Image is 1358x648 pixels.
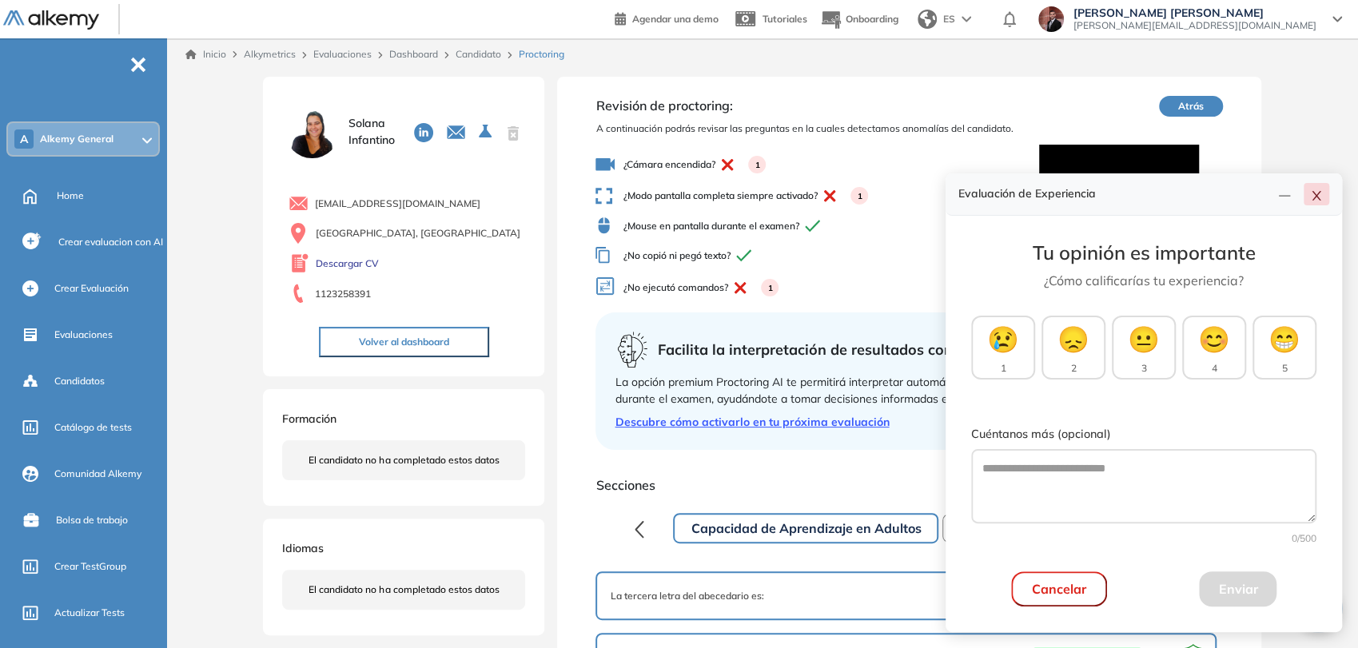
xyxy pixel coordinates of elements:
[282,411,337,426] span: Formación
[1268,320,1300,358] span: 😁
[971,241,1316,264] h3: Tu opinión es importante
[595,121,1014,136] span: A continuación podrás revisar las preguntas en la cuales detectamos anomalías del candidato.
[1071,361,1077,376] span: 2
[657,339,1048,360] span: Facilita la interpretación de resultados con Proctoring AI
[315,226,520,241] span: [GEOGRAPHIC_DATA], [GEOGRAPHIC_DATA]
[958,187,1272,201] h4: Evaluación de Experiencia
[615,8,719,27] a: Agendar una demo
[1212,361,1217,376] span: 4
[3,10,99,30] img: Logo
[673,513,938,543] button: Capacidad de Aprendizaje en Adultos
[820,2,898,37] button: Onboarding
[1304,183,1329,205] button: close
[1128,320,1160,358] span: 😐
[309,453,499,467] span: El candidato no ha completado estos datos
[1073,6,1316,19] span: [PERSON_NAME] [PERSON_NAME]
[850,187,868,205] div: 1
[1282,361,1288,376] span: 5
[54,328,113,342] span: Evaluaciones
[282,102,341,161] img: PROFILE_MENU_LOGO_USER
[971,271,1316,290] p: ¿Cómo calificarías tu experiencia?
[54,420,132,435] span: Catálogo de tests
[1141,361,1147,376] span: 3
[54,467,141,481] span: Comunidad Alkemy
[1159,96,1223,117] button: Atrás
[615,414,1203,431] a: Descubre cómo activarlo en tu próxima evaluación
[962,16,971,22] img: arrow
[456,48,501,60] a: Candidato
[971,531,1316,546] div: 0 /500
[761,279,779,296] div: 1
[1112,316,1176,380] button: 😐3
[1073,19,1316,32] span: [PERSON_NAME][EMAIL_ADDRESS][DOMAIN_NAME]
[319,327,489,357] button: Volver al dashboard
[54,281,129,296] span: Crear Evaluación
[942,514,1089,543] button: Atención al detalle
[54,606,125,620] span: Actualizar Tests
[56,513,128,527] span: Bolsa de trabajo
[748,156,766,173] div: 1
[595,217,1014,234] span: ¿Mouse en pantalla durante el examen?
[1272,183,1297,205] button: line
[987,320,1019,358] span: 😢
[1278,189,1291,202] span: line
[632,13,719,25] span: Agendar una demo
[58,235,163,249] span: Crear evaluacion con AI
[595,475,1222,495] span: Secciones
[971,426,1316,443] label: Cuéntanos más (opcional)
[595,276,1014,300] span: ¿No ejecutó comandos?
[315,197,480,211] span: [EMAIL_ADDRESS][DOMAIN_NAME]
[1057,320,1089,358] span: 😞
[1011,571,1107,606] button: Cancelar
[54,374,105,388] span: Candidatos
[1310,189,1323,202] span: close
[971,316,1035,380] button: 😢1
[1198,320,1230,358] span: 😊
[472,117,501,146] button: Seleccione la evaluación activa
[244,48,296,60] span: Alkymetrics
[54,559,126,574] span: Crear TestGroup
[610,589,763,603] span: La tercera letra del abecedario es:
[316,256,379,271] a: Descargar CV
[615,374,1203,407] div: La opción premium Proctoring AI te permitirá interpretar automáticamente aquellas incidencias det...
[1001,361,1006,376] span: 1
[20,133,28,145] span: A
[1252,316,1316,380] button: 😁5
[595,187,1014,205] span: ¿Modo pantalla completa siempre activado?
[1041,316,1105,380] button: 😞2
[57,189,84,203] span: Home
[348,115,402,149] span: Solana Infantino
[595,247,1014,264] span: ¿No copió ni pegó texto?
[309,582,499,597] span: El candidato no ha completado estos datos
[40,133,113,145] span: Alkemy General
[595,96,1014,115] span: Revisión de proctoring:
[943,12,955,26] span: ES
[1199,571,1276,606] button: Enviar
[282,541,324,555] span: Idiomas
[1182,316,1246,380] button: 😊4
[315,287,371,301] span: 1123258391
[763,13,807,25] span: Tutoriales
[185,47,226,62] a: Inicio
[519,47,564,62] span: Proctoring
[595,155,1014,174] span: ¿Cámara encendida?
[846,13,898,25] span: Onboarding
[918,10,937,29] img: world
[313,48,372,60] a: Evaluaciones
[389,48,438,60] a: Dashboard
